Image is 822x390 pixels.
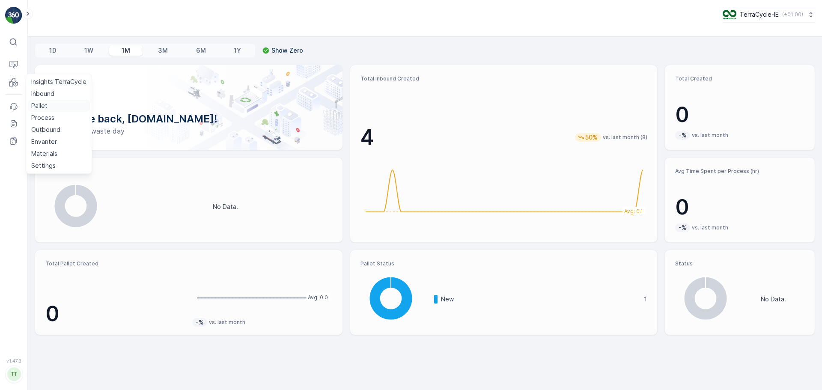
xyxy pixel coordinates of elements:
[675,102,804,128] p: 0
[675,194,804,220] p: 0
[49,112,329,126] p: Welcome back, [DOMAIN_NAME]!
[84,46,93,55] p: 1W
[196,46,206,55] p: 6M
[45,260,185,267] p: Total Pallet Created
[195,318,205,327] p: -%
[158,46,168,55] p: 3M
[213,202,238,211] p: No Data.
[122,46,130,55] p: 1M
[360,75,647,82] p: Total Inbound Created
[723,7,815,22] button: TerraCycle-IE(+01:00)
[603,134,647,141] p: vs. last month (8)
[692,224,728,231] p: vs. last month
[584,133,599,142] p: 50%
[49,46,57,55] p: 1D
[782,11,803,18] p: ( +01:00 )
[27,370,76,378] p: [DOMAIN_NAME]
[20,39,28,45] p: ⌘B
[360,125,374,150] p: 4
[5,7,22,24] img: logo
[675,260,804,267] p: Status
[7,367,21,381] div: TT
[740,10,779,19] p: TerraCycle-IE
[271,46,303,55] p: Show Zero
[441,295,639,304] p: New
[209,319,245,326] p: vs. last month
[678,131,688,140] p: -%
[678,223,688,232] p: -%
[45,301,185,327] p: 0
[723,10,736,19] img: TC_CKGxpWm.png
[761,295,786,304] p: No Data.
[644,295,647,304] p: 1
[5,365,22,383] button: TT
[675,168,804,175] p: Avg Time Spent per Process (hr)
[675,75,804,82] p: Total Created
[234,46,241,55] p: 1Y
[5,358,22,363] span: v 1.47.3
[692,132,728,139] p: vs. last month
[360,260,647,267] p: Pallet Status
[49,126,329,136] p: Have a zero-waste day
[45,168,332,175] p: Inbound Status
